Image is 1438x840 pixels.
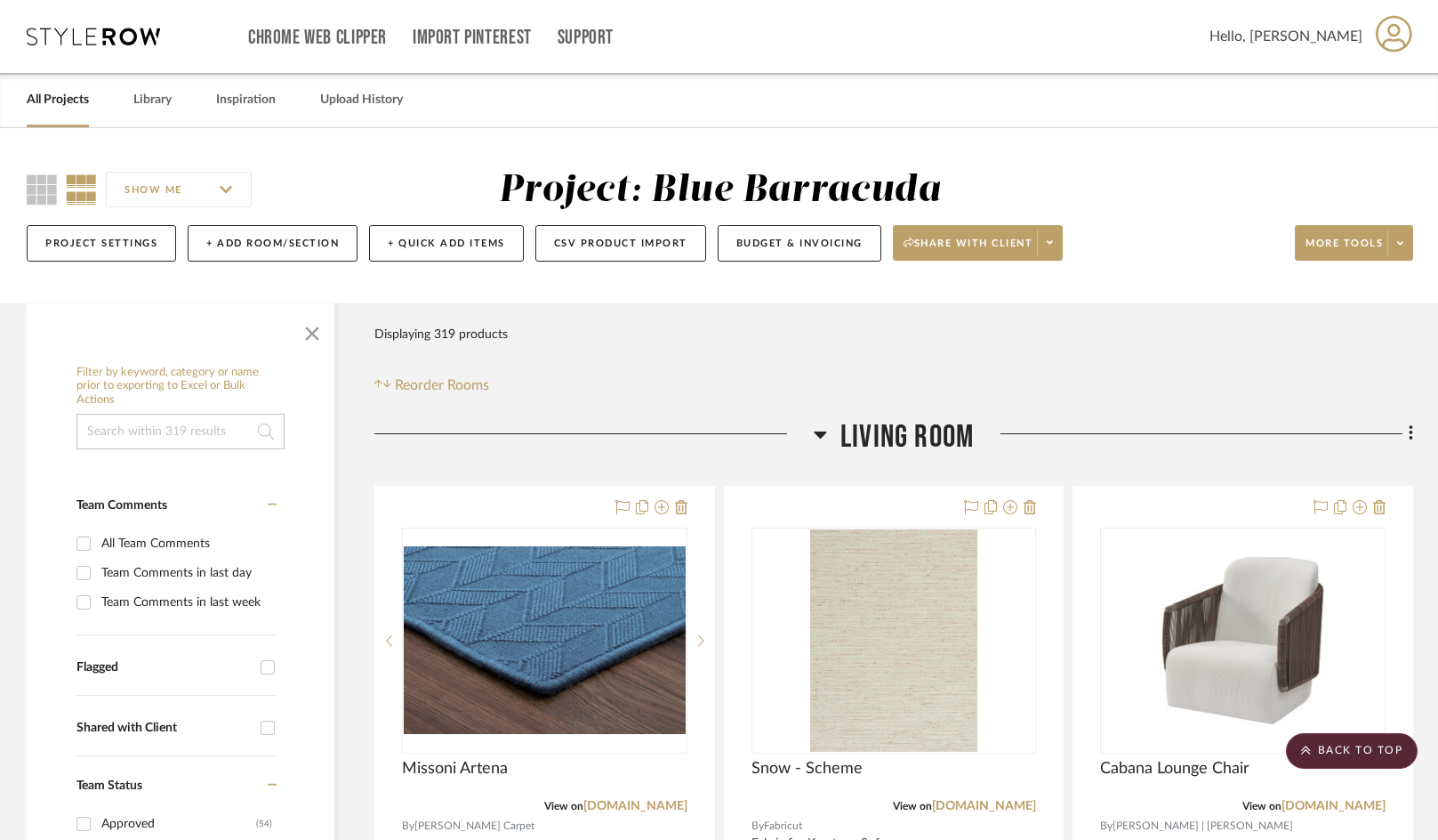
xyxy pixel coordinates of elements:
span: [PERSON_NAME] | [PERSON_NAME] [1113,818,1293,835]
button: + Quick Add Items [369,225,524,262]
a: Library [133,88,172,112]
span: [PERSON_NAME] Carpet [414,818,534,835]
div: Project: Blue Barracuda [499,172,941,209]
span: Reorder Rooms [395,375,489,396]
h6: Filter by keyword, category or name prior to exporting to Excel or Bulk Actions [76,366,285,408]
span: Missoni Artena [402,759,508,779]
div: Displaying 319 products [374,317,508,352]
img: Missoni Artena [404,546,686,734]
a: Import Pinterest [413,30,532,45]
a: Upload History [320,88,403,112]
span: Hello, [PERSON_NAME] [1209,26,1362,47]
span: Fabricut [764,818,802,835]
span: By [402,818,414,835]
span: View on [893,801,932,812]
a: [DOMAIN_NAME] [583,800,687,812]
a: [DOMAIN_NAME] [1281,800,1386,812]
button: CSV Product Import [535,225,706,262]
scroll-to-top-button: BACK TO TOP [1286,733,1418,769]
a: Inspiration [216,88,276,112]
button: Budget & Invoicing [718,225,881,262]
span: Team Comments [76,499,167,512]
button: Close [294,312,330,348]
span: By [751,818,764,835]
span: Share with client [904,237,1033,263]
span: Cabana Lounge Chair [1100,759,1249,779]
span: More tools [1305,237,1383,263]
img: Snow - Scheme [810,529,976,752]
div: All Team Comments [101,529,272,558]
div: Team Comments in last week [101,588,272,617]
span: By [1100,818,1113,835]
span: View on [1242,801,1281,812]
span: Snow - Scheme [751,759,863,779]
div: 0 [752,529,1036,753]
div: Shared with Client [76,721,252,736]
button: + Add Room/Section [188,225,357,262]
button: Share with client [893,225,1064,261]
a: Support [558,30,614,45]
div: Approved [101,810,256,838]
a: [DOMAIN_NAME] [932,800,1036,812]
input: Search within 319 results [76,414,285,449]
span: Team Status [76,779,142,792]
a: Chrome Web Clipper [248,30,387,45]
button: Reorder Rooms [374,375,489,396]
span: View on [544,801,583,812]
div: Flagged [76,660,252,675]
div: (54) [256,810,272,838]
img: Cabana Lounge Chair [1102,557,1384,724]
button: Project Settings [27,225,176,262]
div: Team Comments in last day [101,559,272,587]
a: All Projects [27,88,89,112]
button: More tools [1295,225,1413,261]
span: Living Room [840,418,974,456]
